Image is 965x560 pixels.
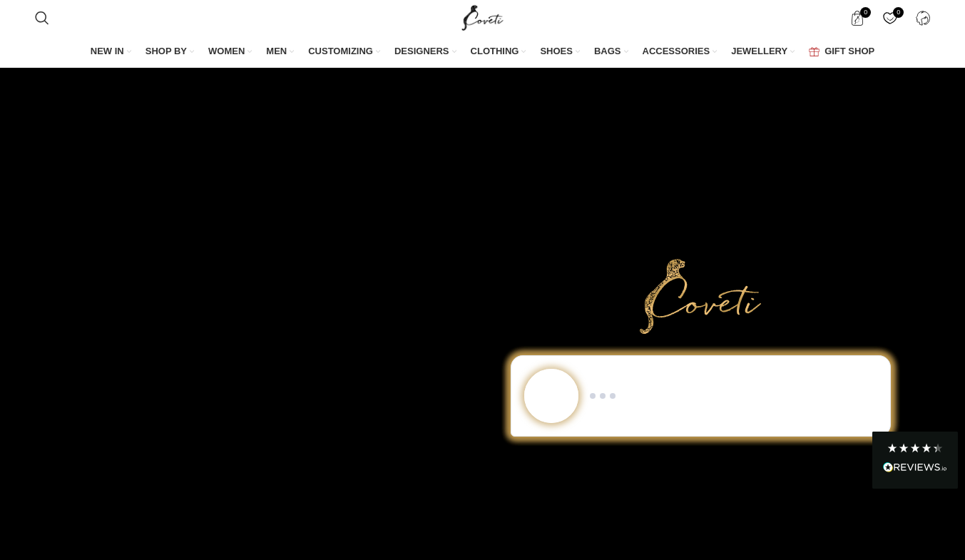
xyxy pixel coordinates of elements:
div: Chat to Shop demo [501,355,901,437]
div: Main navigation [28,37,937,67]
a: 0 [875,4,904,32]
img: REVIEWS.io [883,462,947,472]
span: DESIGNERS [394,45,449,58]
span: ACCESSORIES [643,45,710,58]
a: ACCESSORIES [643,37,718,67]
span: CUSTOMIZING [308,45,373,58]
span: GIFT SHOP [824,45,874,58]
div: 4.28 Stars [887,442,944,454]
span: MEN [266,45,287,58]
div: Read All Reviews [883,459,947,478]
span: SHOES [540,45,573,58]
a: Site logo [459,11,506,23]
a: GIFT SHOP [809,37,874,67]
a: CLOTHING [471,37,526,67]
a: SHOES [540,37,580,67]
a: MEN [266,37,294,67]
span: CLOTHING [471,45,519,58]
a: CUSTOMIZING [308,37,380,67]
span: 0 [893,7,904,18]
a: SHOP BY [145,37,194,67]
a: JEWELLERY [731,37,795,67]
span: JEWELLERY [731,45,787,58]
a: BAGS [594,37,628,67]
a: 0 [842,4,872,32]
span: BAGS [594,45,621,58]
a: Search [28,4,56,32]
span: NEW IN [91,45,124,58]
span: 0 [860,7,871,18]
a: WOMEN [208,37,252,67]
img: Primary Gold [640,259,761,333]
span: SHOP BY [145,45,187,58]
img: GiftBag [809,47,820,56]
div: Read All Reviews [872,432,958,489]
span: WOMEN [208,45,245,58]
a: DESIGNERS [394,37,456,67]
a: NEW IN [91,37,131,67]
div: My Wishlist [875,4,904,32]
